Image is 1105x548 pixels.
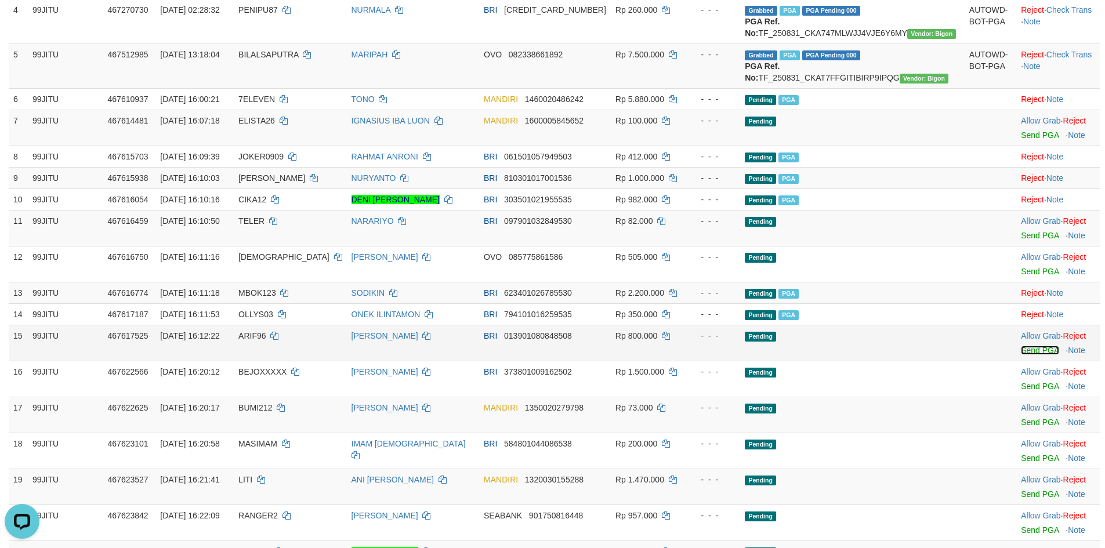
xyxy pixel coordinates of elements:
td: · · [1016,43,1100,88]
a: Note [1068,453,1085,463]
span: Marked by aeksupra [780,50,800,60]
td: 99JITU [28,88,103,110]
span: LITI [238,475,252,484]
span: Pending [745,174,776,184]
span: [DATE] 02:28:32 [160,5,219,14]
span: Pending [745,289,776,299]
a: Send PGA [1021,489,1059,499]
span: 467623527 [108,475,148,484]
td: 16 [9,361,28,397]
td: 13 [9,282,28,303]
div: - - - [690,93,736,105]
span: Grabbed [745,50,777,60]
span: 467622625 [108,403,148,412]
span: [DATE] 16:10:16 [160,195,219,204]
span: Vendor URL: https://checkout31.1velocity.biz [900,74,948,84]
a: RAHMAT ANRONI [352,152,418,161]
td: 8 [9,146,28,167]
span: 7ELEVEN [238,95,275,104]
div: - - - [690,151,736,162]
a: Reject [1021,288,1044,297]
span: PGA [778,153,799,162]
a: Send PGA [1021,382,1059,391]
td: · [1016,303,1100,325]
td: · [1016,246,1100,282]
span: Pending [745,217,776,227]
a: Reject [1063,116,1086,125]
td: 9 [9,167,28,188]
a: [PERSON_NAME] [352,252,418,262]
a: NURYANTO [352,173,396,183]
td: 7 [9,110,28,146]
span: [DATE] 16:10:03 [160,173,219,183]
span: BRI [484,367,497,376]
a: NURMALA [352,5,391,14]
span: Pending [745,253,776,263]
a: Allow Grab [1021,511,1060,520]
span: [DATE] 16:11:53 [160,310,219,319]
b: PGA Ref. No: [745,17,780,38]
a: Reject [1021,152,1044,161]
td: 5 [9,43,28,88]
a: Note [1046,95,1064,104]
a: [PERSON_NAME] [352,367,418,376]
span: CIKA12 [238,195,266,204]
div: - - - [690,172,736,184]
a: NARARIYO [352,216,394,226]
a: IMAM [DEMOGRAPHIC_DATA] [352,439,466,448]
span: OVO [484,252,502,262]
span: Rp 350.000 [615,310,657,319]
td: 15 [9,325,28,361]
span: BILALSAPUTRA [238,50,299,59]
span: JOKER0909 [238,152,284,161]
span: MANDIRI [484,475,518,484]
td: · [1016,433,1100,469]
td: 18 [9,433,28,469]
span: Rp 957.000 [615,511,657,520]
span: 467616774 [108,288,148,297]
span: [DATE] 16:12:22 [160,331,219,340]
a: IGNASIUS IBA LUON [352,116,430,125]
a: [PERSON_NAME] [352,511,418,520]
a: Allow Grab [1021,475,1060,484]
td: 6 [9,88,28,110]
td: · [1016,397,1100,433]
span: MASIMAM [238,439,277,448]
a: Check Trans [1046,5,1092,14]
a: Note [1068,525,1085,535]
span: · [1021,252,1063,262]
td: 14 [9,303,28,325]
span: BRI [484,310,497,319]
td: 99JITU [28,210,103,246]
td: · [1016,167,1100,188]
span: Copy 794101016259535 to clipboard [504,310,572,319]
span: 467617187 [108,310,148,319]
a: Reject [1021,195,1044,204]
a: [PERSON_NAME] [352,403,418,412]
a: Note [1046,195,1064,204]
td: 99JITU [28,282,103,303]
span: BRI [484,331,497,340]
div: - - - [690,309,736,320]
span: [PERSON_NAME] [238,173,305,183]
span: [DATE] 16:09:39 [160,152,219,161]
a: Note [1046,152,1064,161]
span: PGA Pending [802,50,860,60]
a: Allow Grab [1021,252,1060,262]
span: PGA [778,174,799,184]
td: TF_250831_CKAT7FFGITIBIRP9IPQG [740,43,965,88]
span: Pending [745,195,776,205]
span: Rp 1.470.000 [615,475,664,484]
span: Pending [745,476,776,485]
span: [DATE] 16:20:58 [160,439,219,448]
span: OVO [484,50,502,59]
button: Open LiveChat chat widget [5,5,39,39]
a: SODIKIN [352,288,385,297]
a: Allow Grab [1021,367,1060,376]
span: BUMI212 [238,403,272,412]
span: MANDIRI [484,116,518,125]
a: Send PGA [1021,418,1059,427]
a: ANI [PERSON_NAME] [352,475,434,484]
a: Reject [1063,511,1086,520]
td: 10 [9,188,28,210]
